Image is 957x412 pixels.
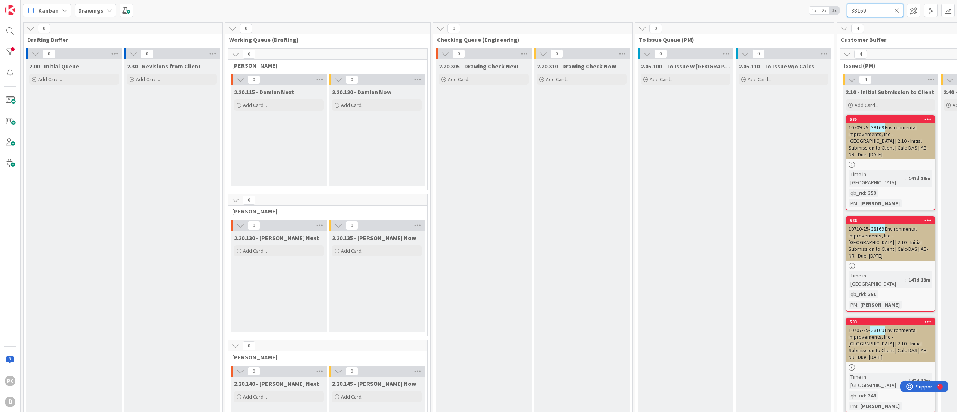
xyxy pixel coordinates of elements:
[858,402,902,410] div: [PERSON_NAME]
[849,271,905,288] div: Time in [GEOGRAPHIC_DATA]
[341,393,365,400] span: Add Card...
[650,76,674,83] span: Add Card...
[866,391,878,400] div: 348
[247,367,260,376] span: 0
[5,397,15,407] div: D
[127,62,201,70] span: 2.30 - Revisions from Client
[907,377,932,385] div: 147d 18m
[849,170,905,187] div: Time in [GEOGRAPHIC_DATA]
[243,341,255,350] span: 0
[234,88,294,96] span: 2.20.115 - Damian Next
[332,88,391,96] span: 2.20.120 - Damian Now
[907,174,932,182] div: 147d 18m
[649,24,662,33] span: 0
[847,4,903,17] input: Quick Filter...
[858,199,902,207] div: [PERSON_NAME]
[243,50,255,59] span: 0
[849,327,928,360] span: Environmental Improvements, Inc - [GEOGRAPHIC_DATA] | 2.10 - Initial Submission to Client | Calc-...
[5,376,15,386] div: PC
[849,124,870,131] span: 10709-25-
[857,301,858,309] span: :
[849,189,865,197] div: qb_rid
[870,224,885,233] mark: 38169
[905,276,907,284] span: :
[232,207,418,215] span: Ronnie Queue
[752,49,765,58] span: 0
[654,49,667,58] span: 0
[819,7,829,14] span: 2x
[829,7,839,14] span: 3x
[38,24,50,33] span: 0
[234,380,319,387] span: 2.20.140 - John Next
[851,24,864,33] span: 4
[247,221,260,230] span: 0
[243,102,267,108] span: Add Card...
[846,319,935,362] div: 58310707-25-38169Environmental Improvements, Inc - [GEOGRAPHIC_DATA] | 2.10 - Initial Submission ...
[865,290,866,298] span: :
[905,377,907,385] span: :
[739,62,814,70] span: 2.05.110 - To Issue w/o Calcs
[437,36,623,43] span: Checking Queue (Engineering)
[846,217,935,261] div: 58610710-25-38169Environmental Improvements, Inc - [GEOGRAPHIC_DATA] | 2.10 - Initial Submission ...
[846,319,935,325] div: 583
[16,1,34,10] span: Support
[247,75,260,84] span: 0
[748,76,772,83] span: Add Card...
[546,76,570,83] span: Add Card...
[855,102,878,108] span: Add Card...
[849,199,857,207] div: PM
[345,221,358,230] span: 0
[141,49,153,58] span: 0
[332,380,416,387] span: 2.20.145 - John Now
[849,327,870,333] span: 10707-25-
[907,276,932,284] div: 147d 18m
[846,116,935,159] div: 58510709-25-38169Environmental Improvements, Inc - [GEOGRAPHIC_DATA] | 2.10 - Initial Submission ...
[341,102,365,108] span: Add Card...
[452,49,465,58] span: 0
[641,62,730,70] span: 2.05.100 - To Issue w Calcs
[232,353,418,361] span: John Queue
[846,217,935,224] div: 586
[78,7,104,14] b: Drawings
[858,301,902,309] div: [PERSON_NAME]
[341,247,365,254] span: Add Card...
[846,88,934,96] span: 2.10 - Initial Submission to Client
[345,367,358,376] span: 0
[345,75,358,84] span: 0
[550,49,563,58] span: 0
[849,225,928,259] span: Environmental Improvements, Inc - [GEOGRAPHIC_DATA] | 2.10 - Initial Submission to Client | Calc-...
[849,402,857,410] div: PM
[854,50,867,59] span: 4
[905,174,907,182] span: :
[866,290,878,298] div: 351
[857,199,858,207] span: :
[232,62,418,69] span: Damien Queue
[849,301,857,309] div: PM
[243,196,255,205] span: 0
[448,76,472,83] span: Add Card...
[850,319,935,325] div: 583
[38,76,62,83] span: Add Card...
[849,290,865,298] div: qb_rid
[29,62,79,70] span: 2.00 - Initial Queue
[439,62,519,70] span: 2.20.305 - Drawing Check Next
[243,393,267,400] span: Add Card...
[870,123,885,132] mark: 38169
[38,6,59,15] span: Kanban
[27,36,213,43] span: Drafting Buffer
[849,225,870,232] span: 10710-25-
[537,62,616,70] span: 2.20.310 - Drawing Check Now
[865,189,866,197] span: :
[859,75,872,84] span: 4
[850,218,935,223] div: 586
[846,116,935,123] div: 585
[850,117,935,122] div: 585
[43,49,55,58] span: 0
[38,3,41,9] div: 9+
[866,189,878,197] div: 350
[857,402,858,410] span: :
[332,234,416,242] span: 2.20.135 - Ronnie Now
[136,76,160,83] span: Add Card...
[865,391,866,400] span: :
[234,234,319,242] span: 2.20.130 - Ronnie Next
